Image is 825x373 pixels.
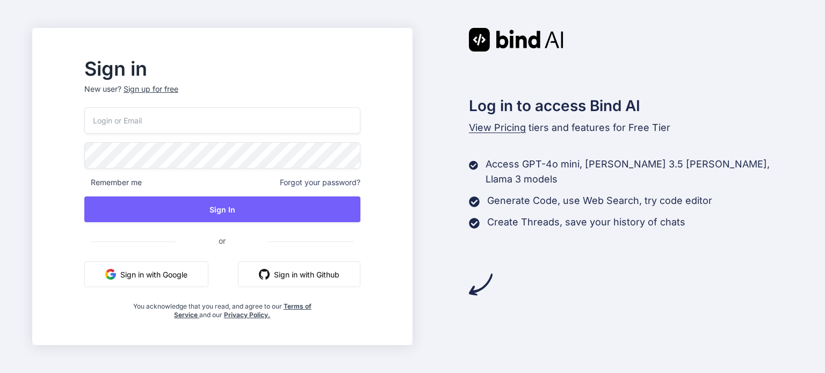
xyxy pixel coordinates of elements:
span: Remember me [84,177,142,188]
button: Sign in with Github [238,261,360,287]
img: google [105,269,116,280]
button: Sign In [84,196,360,222]
p: New user? [84,84,360,107]
span: Forgot your password? [280,177,360,188]
p: Access GPT-4o mini, [PERSON_NAME] 3.5 [PERSON_NAME], Llama 3 models [486,157,793,187]
button: Sign in with Google [84,261,208,287]
p: tiers and features for Free Tier [469,120,793,135]
p: Generate Code, use Web Search, try code editor [487,193,712,208]
img: Bind AI logo [469,28,563,52]
div: You acknowledge that you read, and agree to our and our [130,296,314,319]
span: View Pricing [469,122,526,133]
span: or [176,228,269,254]
img: arrow [469,273,493,296]
p: Create Threads, save your history of chats [487,215,685,230]
div: Sign up for free [124,84,178,94]
h2: Sign in [84,60,360,77]
input: Login or Email [84,107,360,134]
h2: Log in to access Bind AI [469,94,793,117]
a: Privacy Policy. [224,311,270,319]
img: github [259,269,270,280]
a: Terms of Service [174,302,312,319]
